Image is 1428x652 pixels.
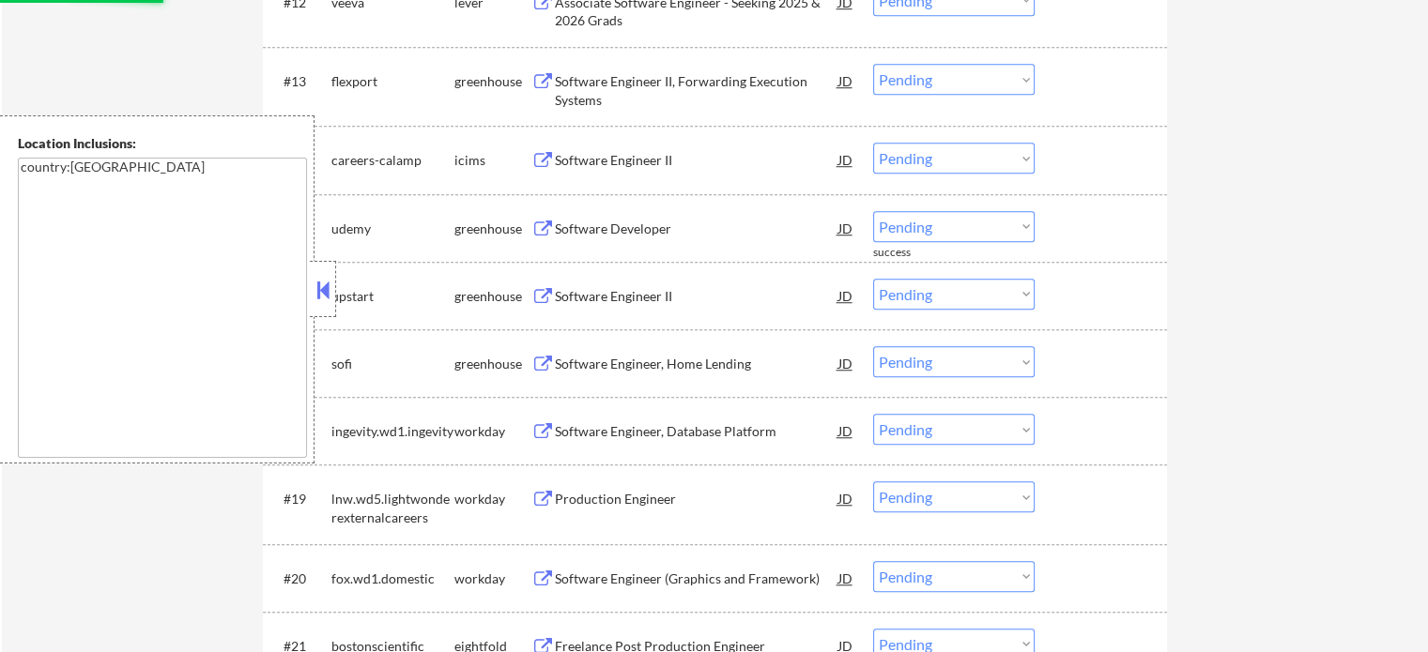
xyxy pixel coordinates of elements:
[331,287,454,306] div: upstart
[18,134,307,153] div: Location Inclusions:
[454,422,531,441] div: workday
[873,245,948,261] div: success
[454,72,531,91] div: greenhouse
[837,211,855,245] div: JD
[454,287,531,306] div: greenhouse
[837,561,855,595] div: JD
[837,279,855,312] div: JD
[837,143,855,176] div: JD
[454,490,531,508] div: workday
[837,481,855,515] div: JD
[555,422,838,441] div: Software Engineer, Database Platform
[454,355,531,373] div: greenhouse
[837,414,855,447] div: JD
[555,287,838,306] div: Software Engineer II
[555,72,838,109] div: Software Engineer II, Forwarding Execution Systems
[555,355,838,373] div: Software Engineer, Home Lending
[555,220,838,238] div: Software Developer
[284,490,316,508] div: #19
[284,569,316,588] div: #20
[555,151,838,170] div: Software Engineer II
[454,220,531,238] div: greenhouse
[284,72,316,91] div: #13
[331,569,454,588] div: fox.wd1.domestic
[331,355,454,373] div: sofi
[454,151,531,170] div: icims
[331,72,454,91] div: flexport
[331,490,454,526] div: lnw.wd5.lightwonderexternalcareers
[454,569,531,588] div: workday
[555,569,838,588] div: Software Engineer (Graphics and Framework)
[555,490,838,508] div: Production Engineer
[331,151,454,170] div: careers-calamp
[837,346,855,380] div: JD
[837,64,855,98] div: JD
[331,422,454,441] div: ingevity.wd1.ingevity
[331,220,454,238] div: udemy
